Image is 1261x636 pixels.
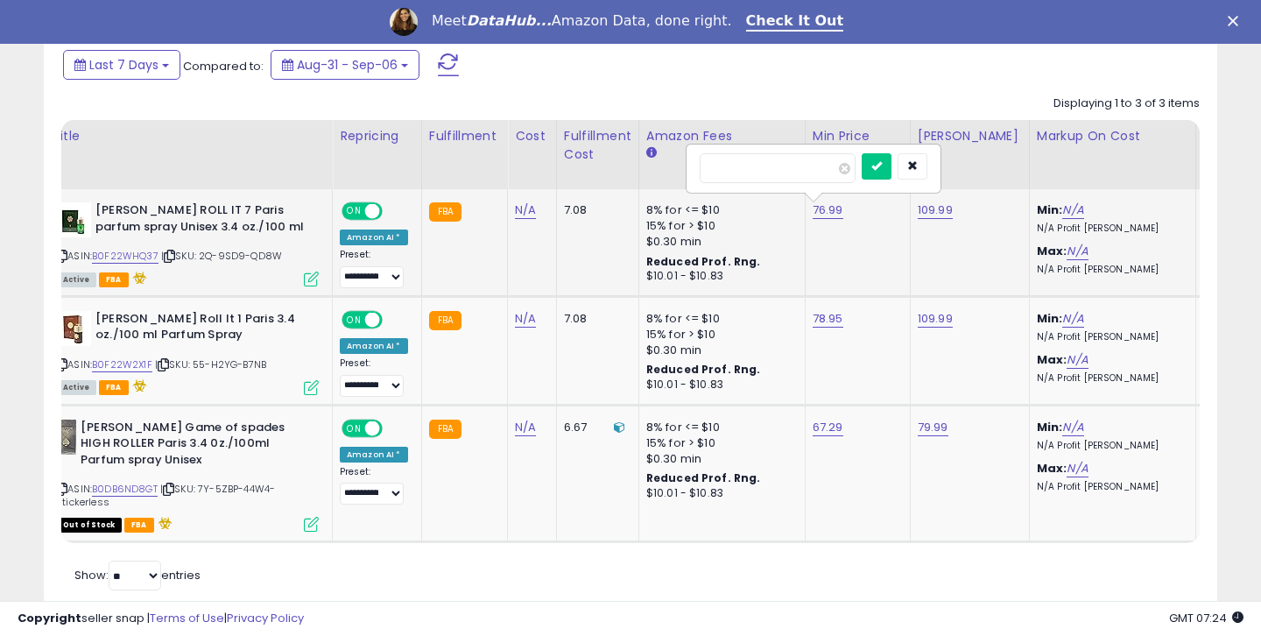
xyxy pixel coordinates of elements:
a: N/A [515,310,536,328]
a: 109.99 [918,310,953,328]
img: Profile image for Georgie [390,8,418,36]
div: Cost [515,127,549,145]
a: N/A [515,201,536,219]
i: DataHub... [467,12,552,29]
b: [PERSON_NAME] Game of spades HIGH ROLLER Paris 3.4 0z./100ml Parfum spray Unisex [81,420,293,473]
a: 79.99 [918,419,948,436]
b: Max: [1037,351,1067,368]
div: Preset: [340,249,408,288]
a: Check It Out [746,12,844,32]
a: 76.99 [813,201,843,219]
small: FBA [429,311,461,330]
p: N/A Profit [PERSON_NAME] [1037,440,1182,452]
div: Amazon AI * [340,338,408,354]
div: $10.01 - $10.83 [646,269,792,284]
div: Amazon AI * [340,230,408,245]
div: Title [52,127,325,145]
div: Amazon Fees [646,127,798,145]
img: 41J0OyJHmDL._SL40_.jpg [56,420,76,455]
p: N/A Profit [PERSON_NAME] [1037,481,1182,493]
span: Last 7 Days [89,56,159,74]
b: Reduced Prof. Rng. [646,362,761,377]
span: Show: entries [74,567,201,583]
p: N/A Profit [PERSON_NAME] [1037,372,1182,385]
div: Preset: [340,466,408,505]
div: Fulfillment Cost [564,127,631,164]
a: N/A [1067,351,1088,369]
div: 8% for <= $10 [646,420,792,435]
a: Terms of Use [150,610,224,626]
div: Markup on Cost [1037,127,1188,145]
b: Reduced Prof. Rng. [646,254,761,269]
b: Max: [1037,243,1067,259]
i: hazardous material [129,379,147,392]
span: FBA [124,518,154,533]
span: FBA [99,380,129,395]
span: ON [343,204,365,219]
div: ASIN: [56,311,319,393]
div: [PERSON_NAME] [918,127,1022,145]
a: B0F22W2X1F [92,357,152,372]
b: Reduced Prof. Rng. [646,470,761,485]
div: seller snap | | [18,611,304,627]
div: $0.30 min [646,451,792,467]
div: Close [1228,16,1245,26]
div: 15% for > $10 [646,218,792,234]
div: Meet Amazon Data, done right. [432,12,732,30]
a: B0DB6ND8GT [92,482,158,497]
a: N/A [1062,419,1083,436]
b: Max: [1037,460,1067,477]
b: Min: [1037,419,1063,435]
a: 67.29 [813,419,843,436]
span: Aug-31 - Sep-06 [297,56,398,74]
span: ON [343,312,365,327]
div: 15% for > $10 [646,327,792,343]
a: N/A [1067,460,1088,477]
a: N/A [515,419,536,436]
a: Privacy Policy [227,610,304,626]
a: 78.95 [813,310,843,328]
i: hazardous material [129,272,147,284]
b: Min: [1037,310,1063,327]
span: OFF [380,204,408,219]
a: N/A [1062,310,1083,328]
span: OFF [380,312,408,327]
span: FBA [99,272,129,287]
img: 31eeWdYwbrL._SL40_.jpg [56,311,91,346]
b: Min: [1037,201,1063,218]
span: Compared to: [183,58,264,74]
span: | SKU: 2Q-9SD9-QD8W [161,249,282,263]
th: The percentage added to the cost of goods (COGS) that forms the calculator for Min & Max prices. [1029,120,1195,189]
div: Amazon AI * [340,447,408,463]
a: N/A [1062,201,1083,219]
img: 31J96SXPUUL._SL40_.jpg [56,202,91,237]
span: All listings currently available for purchase on Amazon [56,272,96,287]
div: 6.67 [564,420,625,435]
div: 7.08 [564,202,625,218]
span: | SKU: 7Y-5ZBP-44W4-stickerless [56,482,275,508]
strong: Copyright [18,610,81,626]
div: $0.30 min [646,234,792,250]
span: OFF [380,420,408,435]
div: ASIN: [56,420,319,531]
div: 8% for <= $10 [646,311,792,327]
small: FBA [429,420,461,439]
p: N/A Profit [PERSON_NAME] [1037,223,1182,235]
b: [PERSON_NAME] ROLL IT 7 Paris parfum spray Unisex 3.4 oz./100 ml [95,202,308,239]
p: N/A Profit [PERSON_NAME] [1037,331,1182,343]
div: $10.01 - $10.83 [646,486,792,501]
div: 7.08 [564,311,625,327]
span: | SKU: 55-H2YG-B7NB [155,357,266,371]
span: All listings that are currently out of stock and unavailable for purchase on Amazon [56,518,122,533]
a: B0F22WHQ37 [92,249,159,264]
small: Amazon Fees. [646,145,657,161]
div: $10.01 - $10.83 [646,378,792,392]
div: 8% for <= $10 [646,202,792,218]
i: hazardous material [154,517,173,529]
span: ON [343,420,365,435]
a: 109.99 [918,201,953,219]
b: [PERSON_NAME] Roll It 1 Paris 3.4 oz./100 ml Parfum Spray [95,311,308,348]
div: Repricing [340,127,414,145]
a: N/A [1067,243,1088,260]
div: Displaying 1 to 3 of 3 items [1053,95,1200,112]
